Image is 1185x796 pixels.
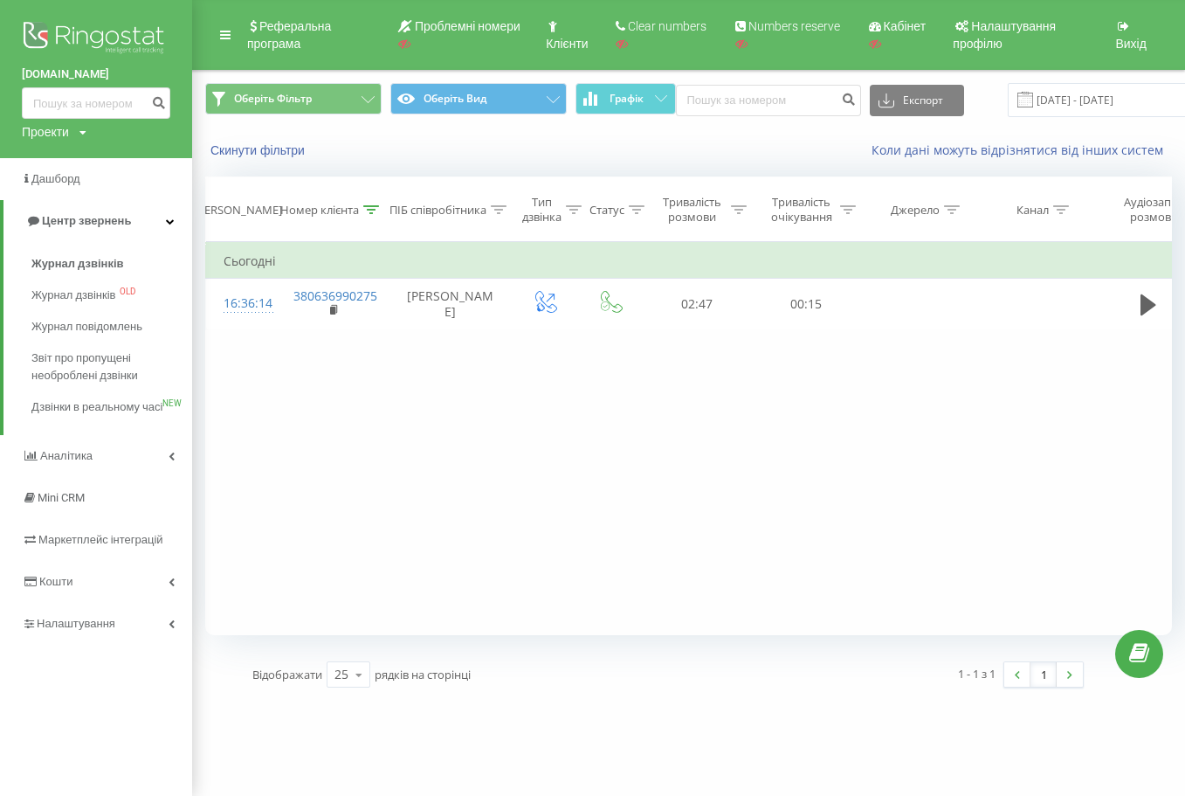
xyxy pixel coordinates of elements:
div: 1 - 1 з 1 [958,665,996,682]
span: Звіт про пропущені необроблені дзвінки [31,350,183,384]
div: Статус [589,203,624,218]
button: Експорт [870,85,964,116]
span: Реферальна програма [247,19,331,51]
span: Центр звернень [42,214,131,227]
span: Оберіть Фільтр [234,92,312,106]
a: 1 [1030,662,1057,687]
td: 00:15 [752,279,861,329]
a: Коли дані можуть відрізнятися вiд інших систем [872,142,1172,158]
button: Оберіть Вид [390,83,567,114]
a: 380636990275 [293,287,377,304]
a: Звіт про пропущені необроблені дзвінки [31,343,192,391]
input: Пошук за номером [22,87,170,119]
div: Проекти [22,123,69,141]
span: Дзвінки в реальному часі [31,398,162,416]
span: Налаштування профілю [953,19,1056,51]
a: Центр звернень [3,200,192,242]
div: Номер клієнта [280,203,359,218]
span: Журнал дзвінків [31,255,124,273]
a: Журнал дзвінків [31,248,192,280]
span: Відображати [252,667,322,682]
div: 16:36:14 [224,287,258,321]
div: Тип дзвінка [522,195,561,225]
a: Журнал повідомлень [31,311,192,343]
input: Пошук за номером [676,85,861,116]
span: Проблемні номери [415,19,520,33]
td: 02:47 [643,279,752,329]
span: Аналiтика [40,449,93,462]
td: [PERSON_NAME] [389,279,512,329]
span: Clear numbers [628,19,706,33]
div: ПІБ співробітника [389,203,486,218]
div: Тривалість очікування [767,195,836,225]
span: Налаштування [37,617,115,630]
span: Журнал дзвінків [31,287,115,304]
span: Журнал повідомлень [31,318,142,336]
div: [PERSON_NAME] [195,203,283,218]
span: Дашборд [31,172,80,185]
span: Mini CRM [38,491,85,504]
div: Тривалість розмови [658,195,727,225]
a: Журнал дзвінківOLD [31,280,192,311]
div: Джерело [891,203,940,218]
span: Клієнти [546,37,589,51]
a: Дзвінки в реальному часіNEW [31,391,192,423]
a: [DOMAIN_NAME] [22,66,170,83]
button: Оберіть Фільтр [205,83,382,114]
span: Графік [610,93,644,105]
span: Вихід [1115,37,1146,51]
button: Скинути фільтри [205,142,313,158]
span: Кошти [39,575,72,588]
img: Ringostat logo [22,17,170,61]
div: 25 [334,666,348,683]
span: Кабінет [884,19,927,33]
span: Маркетплейс інтеграцій [38,533,163,546]
div: Канал [1016,203,1049,218]
span: рядків на сторінці [375,667,471,682]
button: Графік [575,83,676,114]
span: Numbers reserve [748,19,840,33]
